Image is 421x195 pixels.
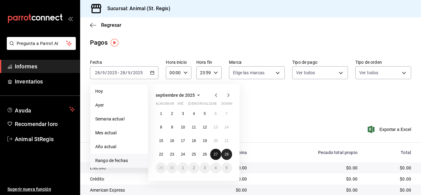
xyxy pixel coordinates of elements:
[178,102,183,106] font: mié
[204,112,206,116] abbr: 5 de septiembre de 2025
[95,158,128,163] font: Rango de fechas
[192,139,196,143] font: 18
[236,177,247,181] font: $0.00
[125,70,127,75] font: /
[379,127,411,132] font: Exportar a Excel
[15,121,58,127] font: Recomendar loro
[159,152,163,156] font: 22
[226,112,228,116] font: 7
[226,166,228,170] font: 5
[156,149,166,160] button: 22 de septiembre de 2025
[400,177,411,181] font: $0.00
[128,70,131,75] input: --
[199,149,210,160] button: 26 de septiembre de 2025
[181,152,185,156] font: 24
[188,135,199,146] button: 18 de septiembre de 2025
[102,70,105,75] input: --
[221,122,232,133] button: 14 de septiembre de 2025
[210,135,221,146] button: 20 de septiembre de 2025
[199,102,216,108] abbr: viernes
[225,125,229,129] font: 14
[400,188,411,193] font: $0.00
[203,139,207,143] font: 19
[159,139,163,143] font: 15
[214,152,218,156] abbr: 27 de septiembre de 2025
[193,112,195,116] abbr: 4 de septiembre de 2025
[166,102,174,108] abbr: martes
[233,70,264,75] font: Elige las marcas
[15,107,31,114] font: Ayuda
[196,60,212,65] font: Hora fin
[171,125,173,129] abbr: 9 de septiembre de 2025
[182,166,184,170] abbr: 1 de octubre de 2025
[178,162,188,173] button: 1 de octubre de 2025
[210,102,217,108] abbr: sábado
[95,70,100,75] input: --
[203,125,207,129] font: 12
[90,165,106,170] font: Efectivo
[166,102,174,106] font: mar
[204,166,206,170] abbr: 3 de octubre de 2025
[229,60,242,65] font: Marca
[166,149,177,160] button: 23 de septiembre de 2025
[355,60,382,65] font: Tipo de orden
[210,122,221,133] button: 13 de septiembre de 2025
[204,166,206,170] font: 3
[95,130,116,135] font: Mes actual
[203,152,207,156] abbr: 26 de septiembre de 2025
[15,63,37,70] font: Informes
[178,108,188,119] button: 3 de septiembre de 2025
[105,70,107,75] font: /
[166,108,177,119] button: 2 de septiembre de 2025
[199,135,210,146] button: 19 de septiembre de 2025
[215,166,217,170] font: 4
[95,144,116,149] font: Año actual
[171,112,173,116] font: 2
[170,166,174,170] abbr: 30 de septiembre de 2025
[15,78,43,85] font: Inventarios
[101,22,121,28] font: Regresar
[226,166,228,170] abbr: 5 de octubre de 2025
[221,108,232,119] button: 7 de septiembre de 2025
[100,70,102,75] font: /
[170,139,174,143] abbr: 16 de septiembre de 2025
[170,139,174,143] font: 16
[199,162,210,173] button: 3 de octubre de 2025
[215,112,217,116] abbr: 6 de septiembre de 2025
[400,165,411,170] font: $0.00
[166,135,177,146] button: 16 de septiembre de 2025
[214,125,218,129] font: 13
[221,149,232,160] button: 28 de septiembre de 2025
[225,139,229,143] abbr: 21 de septiembre de 2025
[188,108,199,119] button: 4 de septiembre de 2025
[188,102,225,106] font: [DEMOGRAPHIC_DATA]
[346,165,358,170] font: $0.00
[7,37,76,50] button: Pregunta a Parrot AI
[159,166,163,170] abbr: 29 de septiembre de 2025
[90,188,125,193] font: American Express
[181,139,185,143] font: 17
[199,108,210,119] button: 5 de septiembre de 2025
[131,70,133,75] font: /
[188,122,199,133] button: 11 de septiembre de 2025
[111,39,118,47] img: Marcador de información sobre herramientas
[221,102,236,106] font: dominio
[15,136,54,142] font: Animal StRegis
[210,149,221,160] button: 27 de septiembre de 2025
[188,149,199,160] button: 25 de septiembre de 2025
[210,108,221,119] button: 6 de septiembre de 2025
[182,112,184,116] abbr: 3 de septiembre de 2025
[199,122,210,133] button: 12 de septiembre de 2025
[225,152,229,156] abbr: 28 de septiembre de 2025
[90,22,121,28] button: Regresar
[225,125,229,129] abbr: 14 de septiembre de 2025
[17,41,59,46] font: Pregunta a Parrot AI
[156,91,202,99] button: septiembre de 2025
[181,152,185,156] abbr: 24 de septiembre de 2025
[204,112,206,116] font: 5
[156,135,166,146] button: 15 de septiembre de 2025
[225,152,229,156] font: 28
[215,112,217,116] font: 6
[215,166,217,170] abbr: 4 de octubre de 2025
